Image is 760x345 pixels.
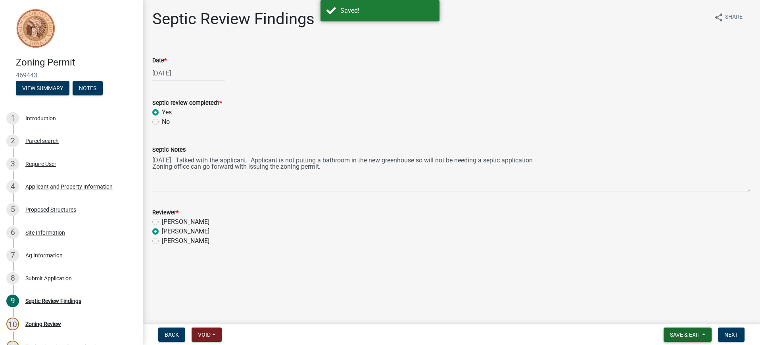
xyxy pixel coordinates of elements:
[152,100,222,106] label: Septic review completed?
[6,318,19,330] div: 10
[6,203,19,216] div: 5
[6,295,19,307] div: 9
[16,57,136,68] h4: Zoning Permit
[162,117,170,127] label: No
[25,298,81,304] div: Septic Review Findings
[192,328,222,342] button: Void
[162,236,209,246] label: [PERSON_NAME]
[16,81,69,95] button: View Summary
[708,10,749,25] button: shareShare
[152,147,186,153] label: Septic Notes
[25,184,113,189] div: Applicant and Property Information
[152,65,225,81] input: mm/dd/yyyy
[73,81,103,95] button: Notes
[152,58,167,64] label: Date
[162,108,172,117] label: Yes
[6,272,19,285] div: 8
[6,112,19,125] div: 1
[16,8,56,48] img: Sioux County, Iowa
[718,328,745,342] button: Next
[16,85,69,92] wm-modal-confirm: Summary
[25,276,72,281] div: Submit Application
[6,180,19,193] div: 4
[152,210,178,216] label: Reviewer
[152,10,315,29] h1: Septic Review Findings
[158,328,185,342] button: Back
[198,332,211,338] span: Void
[664,328,712,342] button: Save & Exit
[25,207,76,212] div: Proposed Structures
[6,158,19,170] div: 3
[73,85,103,92] wm-modal-confirm: Notes
[16,71,127,79] span: 469443
[714,13,724,22] i: share
[670,332,701,338] span: Save & Exit
[6,249,19,262] div: 7
[25,321,61,327] div: Zoning Review
[25,116,56,121] div: Introduction
[25,252,63,258] div: Ag Information
[25,230,65,235] div: Site Information
[6,226,19,239] div: 6
[165,332,179,338] span: Back
[25,161,56,167] div: Require User
[724,332,738,338] span: Next
[162,227,209,236] label: [PERSON_NAME]
[6,135,19,147] div: 2
[725,13,743,22] span: Share
[162,217,209,227] label: [PERSON_NAME]
[25,138,59,144] div: Parcel search
[340,6,434,15] div: Saved!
